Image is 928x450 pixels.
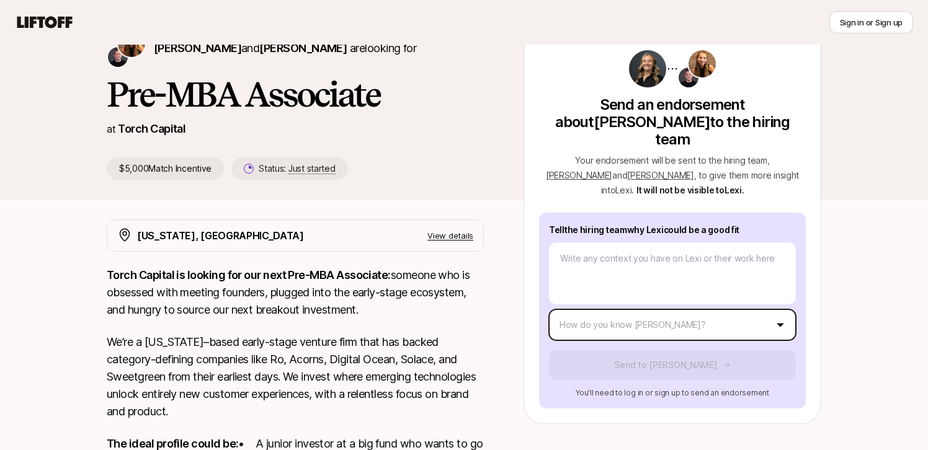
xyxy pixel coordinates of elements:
[137,227,304,244] p: [US_STATE], [GEOGRAPHIC_DATA]
[679,68,698,87] img: Christopher Harper
[546,170,612,180] span: [PERSON_NAME]
[689,50,716,77] img: Katie Reiner
[118,122,185,135] a: Torch Capital
[107,268,391,281] strong: Torch Capital is looking for our next Pre-MBA Associate:
[107,157,224,180] p: $5,000 Match Incentive
[241,42,347,55] span: and
[629,50,666,87] img: 7c9e675d_8ec1_4ee3_b5d4_dbc9053657b1.jpg
[612,170,694,180] span: and
[259,161,335,176] p: Status:
[288,163,336,174] span: Just started
[107,76,484,113] h1: Pre-MBA Associate
[154,42,241,55] span: [PERSON_NAME]
[154,40,416,57] p: are looking for
[107,121,115,137] p: at
[107,333,484,420] p: We’re a [US_STATE]–based early-stage venture firm that has backed category-defining companies lik...
[829,11,913,33] button: Sign in or Sign up
[108,47,128,67] img: Christopher Harper
[107,437,238,450] strong: The ideal profile could be:
[546,155,799,195] span: Your endorsement will be sent to the hiring team , , to give them more insight into Lexi .
[549,223,796,237] p: Tell the hiring team why Lexi could be a good fit
[259,42,347,55] span: [PERSON_NAME]
[549,387,796,399] p: You’ll need to log in or sign up to send an endorsement
[539,96,806,148] p: Send an endorsement about [PERSON_NAME] to the hiring team
[627,170,694,180] span: [PERSON_NAME]
[636,185,744,195] span: It will not be visible to Lexi .
[107,267,484,319] p: someone who is obsessed with meeting founders, plugged into the early-stage ecosystem, and hungry...
[427,229,473,242] p: View details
